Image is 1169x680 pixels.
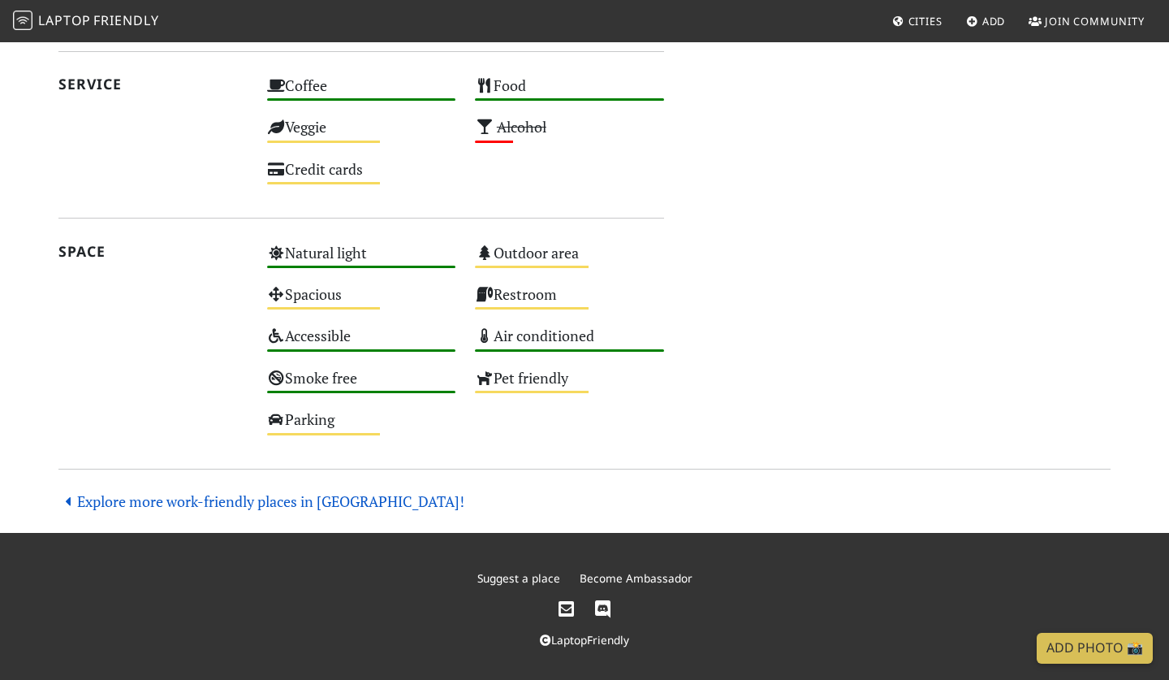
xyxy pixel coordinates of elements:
[465,72,674,114] div: Food
[465,281,674,323] div: Restroom
[465,323,674,364] div: Air conditioned
[982,14,1006,28] span: Add
[960,6,1012,36] a: Add
[497,117,546,136] s: Alcohol
[58,76,248,93] h2: Service
[908,14,943,28] span: Cities
[257,281,466,323] div: Spacious
[465,240,674,281] div: Outdoor area
[38,11,91,29] span: Laptop
[13,7,159,36] a: LaptopFriendly LaptopFriendly
[580,570,692,586] a: Become Ambassador
[465,365,674,406] div: Pet friendly
[1045,14,1145,28] span: Join Community
[257,323,466,364] div: Accessible
[257,156,466,197] div: Credit cards
[1022,6,1151,36] a: Join Community
[257,114,466,155] div: Veggie
[58,492,464,511] a: Explore more work-friendly places in [GEOGRAPHIC_DATA]!
[58,243,248,260] h2: Space
[257,72,466,114] div: Coffee
[13,11,32,30] img: LaptopFriendly
[257,406,466,448] div: Parking
[886,6,949,36] a: Cities
[477,570,560,586] a: Suggest a place
[1037,633,1153,664] a: Add Photo 📸
[93,11,158,29] span: Friendly
[257,365,466,406] div: Smoke free
[540,632,629,648] a: LaptopFriendly
[257,240,466,281] div: Natural light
